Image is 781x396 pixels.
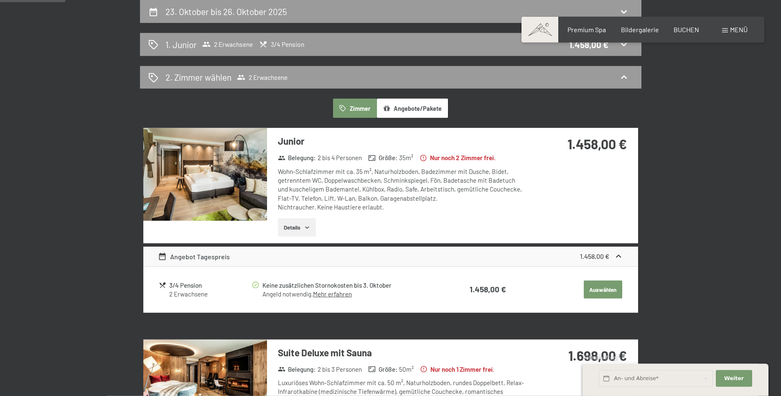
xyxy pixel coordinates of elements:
[278,218,316,237] button: Details
[318,365,362,374] span: 2 bis 3 Personen
[621,26,659,33] a: Bildergalerie
[237,73,287,82] span: 2 Erwachsene
[420,153,496,162] strong: Nur noch 2 Zimmer frei.
[165,71,232,83] h2: 2. Zimmer wählen
[399,153,413,162] span: 35 m²
[278,135,527,148] h3: Junior
[165,6,287,17] h2: 23. Oktober bis 26. Oktober 2025
[202,40,253,49] span: 2 Erwachsene
[169,290,251,299] div: 2 Erwachsene
[165,38,197,51] h2: 1. Junior
[259,40,304,49] span: 3/4 Pension
[674,26,699,33] a: BUCHEN
[420,365,494,374] strong: Nur noch 1 Zimmer frei.
[567,26,606,33] a: Premium Spa
[278,346,527,359] h3: Suite Deluxe mit Sauna
[724,375,744,382] span: Weiter
[580,252,609,260] strong: 1.458,00 €
[569,38,608,51] div: 1.458,00 €
[368,365,397,374] strong: Größe :
[278,365,316,374] strong: Belegung :
[730,26,748,33] span: Menü
[368,153,397,162] strong: Größe :
[584,281,622,299] button: Auswählen
[278,153,316,162] strong: Belegung :
[568,347,627,363] strong: 1.698,00 €
[470,284,506,294] strong: 1.458,00 €
[278,167,527,212] div: Wohn-Schlafzimmer mit ca. 35 m², Naturholzboden, Badezimmer mit Dusche, Bidet, getrenntem WC, Dop...
[333,99,377,118] button: Zimmer
[377,99,448,118] button: Angebote/Pakete
[583,354,619,361] span: Schnellanfrage
[262,290,436,299] div: Angeld notwendig.
[169,281,251,290] div: 3/4 Pension
[143,128,267,221] img: mss_renderimg.php
[399,365,414,374] span: 50 m²
[716,370,752,387] button: Weiter
[318,153,362,162] span: 2 bis 4 Personen
[262,281,436,290] div: Keine zusätzlichen Stornokosten bis 3. Oktober
[313,290,352,298] a: Mehr erfahren
[567,136,627,152] strong: 1.458,00 €
[158,252,230,262] div: Angebot Tagespreis
[143,247,638,267] div: Angebot Tagespreis1.458,00 €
